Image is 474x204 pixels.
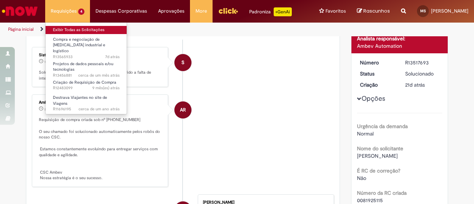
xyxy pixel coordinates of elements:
span: [PERSON_NAME] [357,153,398,159]
a: Rascunhos [357,8,390,15]
ul: Trilhas de página [6,23,310,36]
span: Favoritos [326,7,346,15]
span: Normal [357,130,374,137]
time: 10/09/2025 18:30:26 [44,107,57,111]
span: 9 mês(es) atrás [92,85,120,91]
time: 07/01/2025 16:56:43 [92,85,120,91]
span: Compra e negociação de [MEDICAL_DATA] industrial e logístico [53,37,105,54]
span: Não [357,175,366,181]
div: 10/09/2025 18:29:55 [405,81,440,88]
span: 0081925115 [357,197,383,204]
b: Número da RC criada [357,190,407,196]
span: [PERSON_NAME] [431,8,468,14]
span: MS [420,9,426,13]
time: 28/08/2025 10:55:14 [78,73,120,78]
div: Ambev RPA [174,101,191,118]
div: Ambev RPA [39,100,162,105]
time: 25/09/2025 10:58:03 [105,54,120,60]
a: Aberto R11696195 : Destrava Viajantes no site de Viagens [46,94,127,110]
span: R12483099 [53,85,120,91]
time: 19/09/2025 15:00:02 [44,60,57,64]
span: 21d atrás [44,107,57,111]
div: Ambev Automation [357,42,443,50]
span: Rascunhos [363,7,390,14]
dt: Status [354,70,400,77]
div: Sistema [39,53,162,57]
span: R11696195 [53,106,120,112]
a: Aberto R12483099 : Criação de Requisição de Compra [46,78,127,92]
span: Aprovações [158,7,184,15]
a: Aberto R13565933 : Compra e negociação de Capex industrial e logístico [46,36,127,51]
span: 12d atrás [44,60,57,64]
b: Urgência da demanda [357,123,408,130]
p: +GenAi [274,7,292,16]
a: Aberto R13456881 : Projetos de dados pessoais e/ou tecnologias [46,60,127,76]
div: Padroniza [249,7,292,16]
dt: Número [354,59,400,66]
p: Requisição de compra criada sob nº [PHONE_NUMBER] O seu chamado foi solucionado automaticamente p... [39,117,162,181]
div: System [174,54,191,71]
div: R13517693 [405,59,440,66]
img: click_logo_yellow_360x200.png [218,5,238,16]
b: É RC de correção? [357,167,400,174]
span: 4 [78,9,84,15]
span: More [196,7,207,15]
dt: Criação [354,81,400,88]
span: Criação de Requisição de Compra [53,80,116,85]
span: S [181,54,184,71]
p: Solução proposta aceita automaticamente, devido a falta de interatividade do solicitante. [39,70,162,81]
span: R13565933 [53,54,120,60]
span: cerca de um ano atrás [79,106,120,112]
span: Requisições [51,7,77,15]
span: Despesas Corporativas [96,7,147,15]
b: Nome do solicitante [357,145,403,152]
span: 21d atrás [405,81,425,88]
span: 7d atrás [105,54,120,60]
span: R13456881 [53,73,120,78]
time: 10/09/2025 18:29:55 [405,81,425,88]
span: AR [180,101,186,119]
ul: Requisições [45,22,127,114]
span: Projetos de dados pessoais e/ou tecnologias [53,61,113,73]
a: Exibir Todas as Solicitações [46,26,127,34]
span: cerca de um mês atrás [78,73,120,78]
a: Página inicial [8,26,34,32]
div: Solucionado [405,70,440,77]
span: Destrava Viajantes no site de Viagens [53,95,107,106]
div: Analista responsável: [357,35,443,42]
time: 01/07/2024 16:00:11 [79,106,120,112]
img: ServiceNow [1,4,39,19]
